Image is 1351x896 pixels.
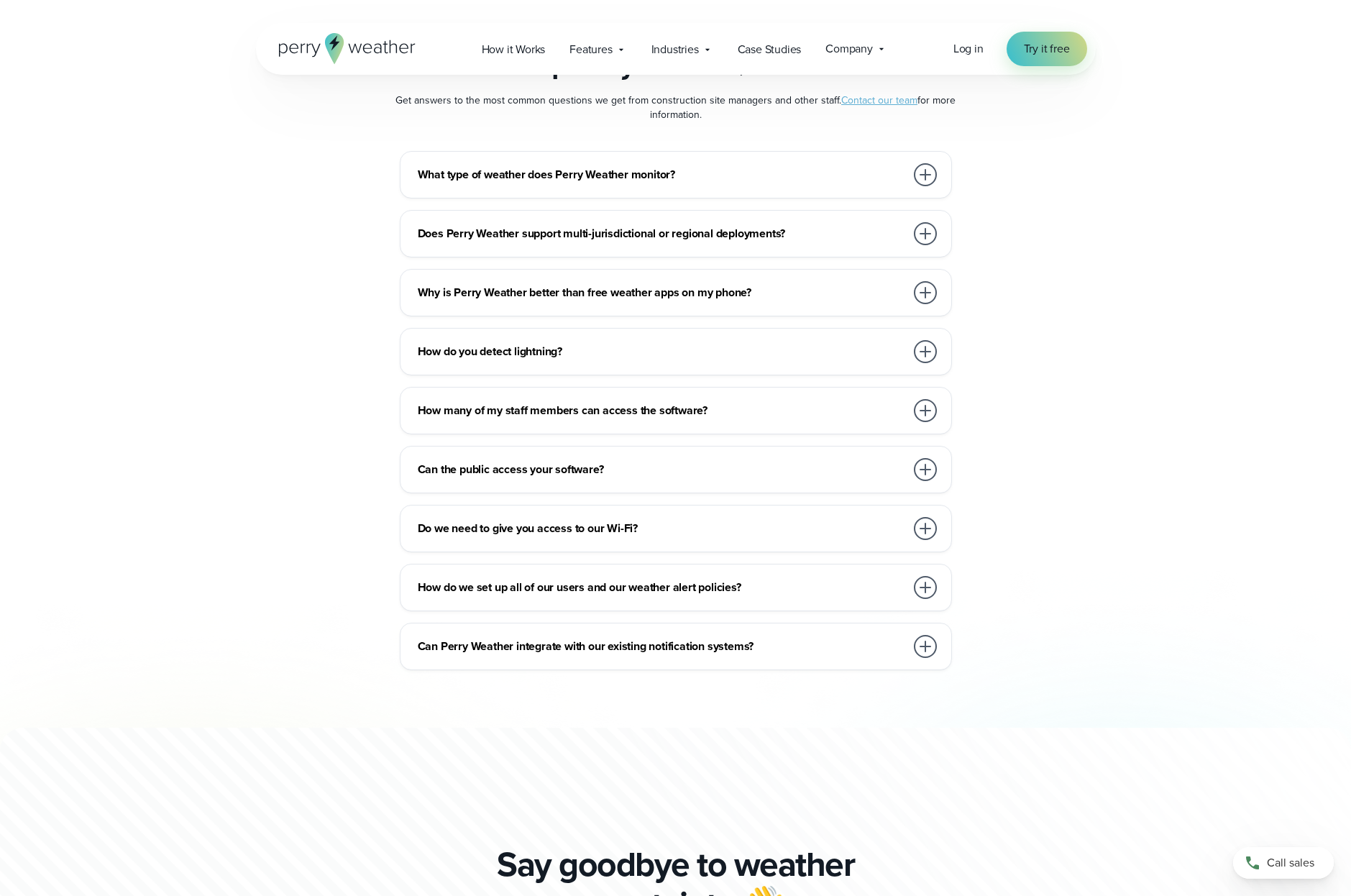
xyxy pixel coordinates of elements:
h3: Frequently Asked Questions [502,47,850,82]
h3: Does Perry Weather support multi-jurisdictional or regional deployments? [418,225,905,242]
h3: Can the public access your software? [418,461,905,478]
h3: Can Perry Weather integrate with our existing notification systems? [418,638,905,655]
h3: What type of weather does Perry Weather monitor? [418,166,905,183]
span: Call sales [1267,854,1314,872]
a: Log in [953,40,984,58]
a: Case Studies [725,35,814,64]
a: Contact our team [841,93,917,108]
h3: How many of my staff members can access the software? [418,402,905,419]
span: How it Works [482,41,546,58]
span: Company [825,40,873,58]
h3: Why is Perry Weather better than free weather apps on my phone? [418,284,905,301]
span: Log in [953,40,984,57]
h3: How do you detect lightning? [418,343,905,360]
a: Try it free [1007,32,1087,66]
a: Call sales [1233,847,1334,879]
h3: Do we need to give you access to our Wi-Fi? [418,520,905,537]
p: Get answers to the most common questions we get from construction site managers and other staff. ... [388,93,963,122]
a: How it Works [470,35,558,64]
span: Features [569,41,612,58]
span: Try it free [1024,40,1070,58]
span: Industries [651,41,699,58]
h3: How do we set up all of our users and our weather alert policies? [418,579,905,596]
span: Case Studies [738,41,802,58]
